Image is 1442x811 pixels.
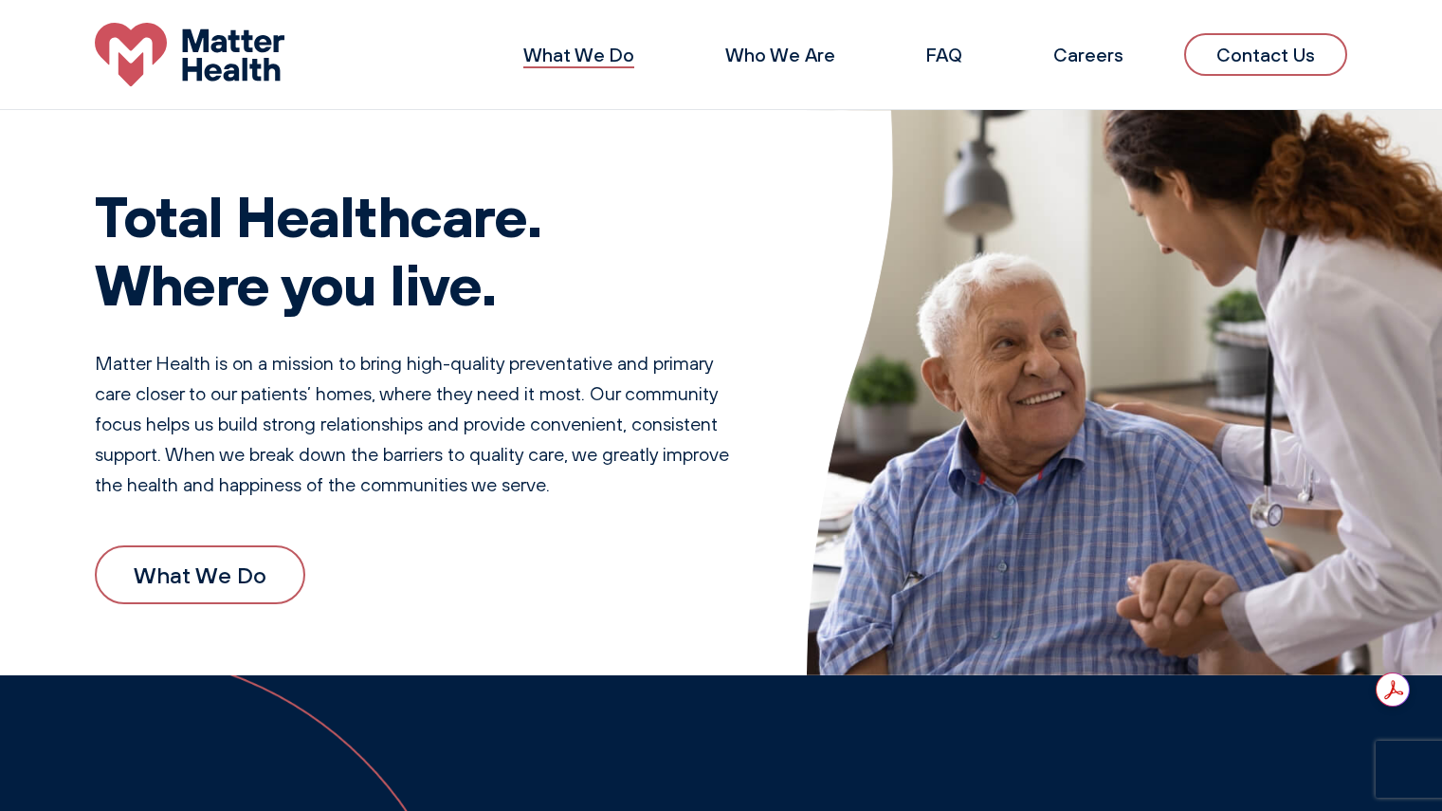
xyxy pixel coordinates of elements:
a: Careers [1053,43,1123,66]
a: What We Do [523,43,634,66]
a: Contact Us [1184,33,1347,76]
a: Who We Are [725,43,835,66]
h1: Total Healthcare. Where you live. [95,181,731,318]
a: What We Do [95,545,305,604]
p: Matter Health is on a mission to bring high-quality preventative and primary care closer to our p... [95,348,731,500]
a: FAQ [926,43,962,66]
